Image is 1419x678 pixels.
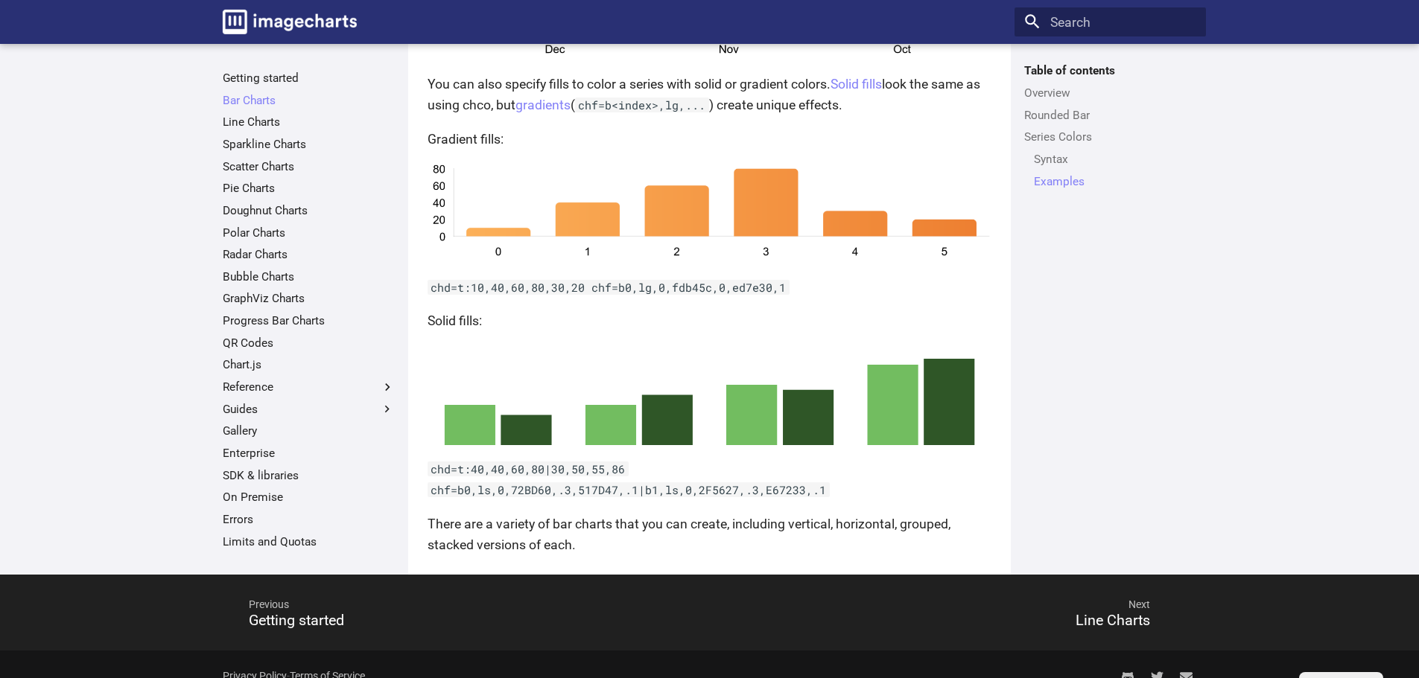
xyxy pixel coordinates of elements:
a: GraphViz Charts [223,291,395,306]
a: Chart.js [223,357,395,372]
a: Solid fills [831,77,882,92]
a: gradients [515,97,571,112]
p: Solid fills: [428,310,991,331]
a: On Premise [223,490,395,505]
span: Line Charts [1076,612,1150,629]
a: Pie Charts [223,181,395,196]
label: Table of contents [1015,63,1206,78]
span: Next [710,585,1167,624]
p: Gradient fills: [428,129,991,150]
a: Sparkline Charts [223,137,395,152]
a: Rounded Bar [1024,108,1196,123]
a: Errors [223,512,395,527]
span: Previous [232,585,690,624]
a: Bubble Charts [223,269,395,284]
a: QR Codes [223,336,395,351]
a: Doughnut Charts [223,203,395,218]
nav: Table of contents [1015,63,1206,188]
a: Radar Charts [223,247,395,262]
a: Bar Charts [223,93,395,108]
a: Series Colors [1024,129,1196,144]
a: Limits and Quotas [223,534,395,549]
label: Reference [223,380,395,394]
a: NextLine Charts [710,578,1207,647]
a: Overview [1024,86,1196,100]
input: Search [1015,7,1206,37]
a: Polar Charts [223,226,395,240]
code: chd=t:40,40,60,80|30,50,55,86 chf=b0,ls,0,72BD60,.3,517D47,.1|b1,ls,0,2F5627,.3,E67233,.1 [428,461,830,497]
a: Examples [1034,174,1196,189]
code: chf=b<index>,lg,... [575,97,709,112]
a: Line Charts [223,115,395,129]
a: Getting started [223,71,395,86]
span: Getting started [249,612,344,629]
p: There are a variety of bar charts that you can create, including vertical, horizontal, grouped, s... [428,514,991,555]
img: chart [428,163,991,263]
a: SDK & libraries [223,468,395,483]
nav: Series Colors [1024,152,1196,189]
a: Progress Bar Charts [223,313,395,328]
a: Syntax [1034,152,1196,167]
code: chd=t:10,40,60,80,30,20 chf=b0,lg,0,fdb45c,0,ed7e30,1 [428,280,790,295]
a: PreviousGetting started [213,578,710,647]
a: Gallery [223,423,395,438]
p: You can also specify fills to color a series with solid or gradient colors. look the same as usin... [428,74,991,115]
img: chart [428,345,991,445]
label: Guides [223,402,395,417]
img: logo [223,10,357,34]
a: Enterprise [223,446,395,461]
a: Scatter Charts [223,159,395,174]
a: Image-Charts documentation [216,3,364,40]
